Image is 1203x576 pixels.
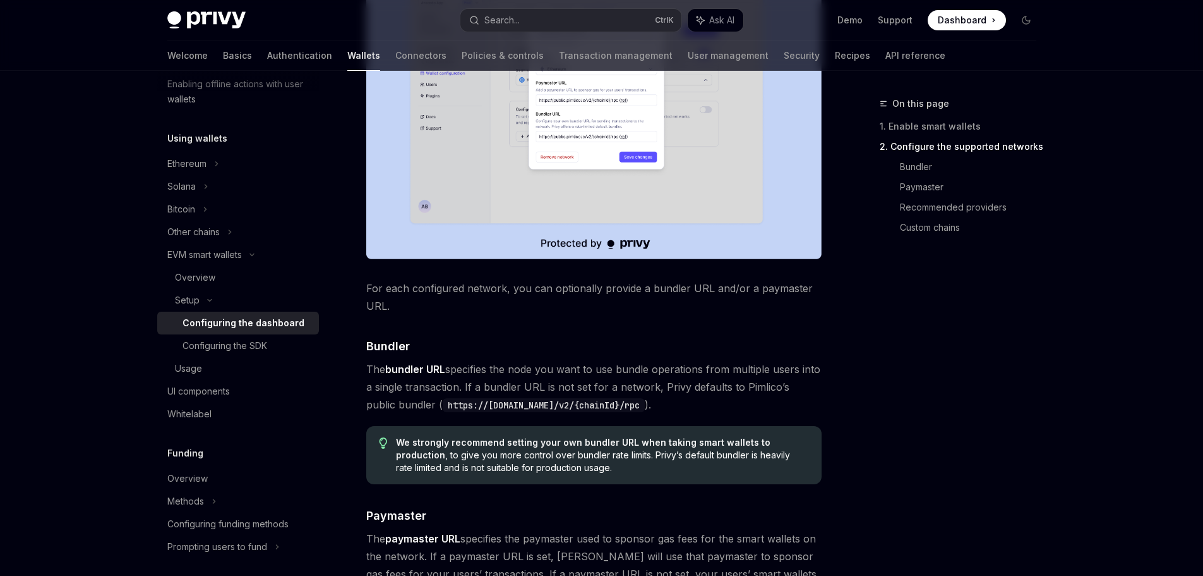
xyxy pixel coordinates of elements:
a: Welcome [167,40,208,71]
a: API reference [885,40,945,71]
div: Configuring the dashboard [183,316,304,331]
div: Overview [175,270,215,285]
a: User management [688,40,769,71]
a: Transaction management [559,40,673,71]
div: Prompting users to fund [167,539,267,555]
div: Methods [167,494,204,509]
button: Toggle dark mode [1016,10,1036,30]
a: Wallets [347,40,380,71]
a: Recommended providers [900,197,1046,218]
div: Ethereum [167,156,206,171]
strong: paymaster URL [385,532,460,545]
code: https://[DOMAIN_NAME]/v2/{chainId}/rpc [443,398,645,412]
a: Overview [157,266,319,289]
a: Enabling offline actions with user wallets [157,73,319,111]
div: Other chains [167,224,220,240]
h5: Funding [167,446,203,461]
div: Configuring the SDK [183,338,267,353]
a: Demo [837,14,863,27]
a: Configuring the SDK [157,334,319,357]
a: Dashboard [928,10,1006,30]
a: Policies & controls [462,40,544,71]
h5: Using wallets [167,131,227,146]
a: Authentication [267,40,332,71]
a: 2. Configure the supported networks [880,137,1046,157]
div: Setup [175,293,200,308]
span: Paymaster [366,507,426,524]
span: Ctrl K [655,15,674,25]
a: 1. Enable smart wallets [880,116,1046,137]
a: Usage [157,357,319,380]
span: On this page [892,96,949,111]
a: Connectors [395,40,446,71]
div: Enabling offline actions with user wallets [167,77,311,107]
div: Whitelabel [167,407,212,422]
a: Paymaster [900,177,1046,197]
div: UI components [167,384,230,399]
span: Ask AI [709,14,734,27]
div: Overview [167,471,208,486]
a: Configuring the dashboard [157,312,319,334]
span: Dashboard [938,14,986,27]
strong: bundler URL [385,363,445,376]
a: Bundler [900,157,1046,177]
a: Custom chains [900,218,1046,238]
a: Basics [223,40,252,71]
img: dark logo [167,11,246,29]
div: Usage [175,361,202,376]
button: Ask AI [688,9,743,32]
a: Configuring funding methods [157,513,319,536]
button: Search...CtrlK [460,9,681,32]
a: Overview [157,467,319,490]
div: EVM smart wallets [167,247,242,262]
div: Bitcoin [167,202,195,217]
span: Bundler [366,338,410,355]
span: For each configured network, you can optionally provide a bundler URL and/or a paymaster URL. [366,279,822,315]
div: Search... [484,13,520,28]
strong: We strongly recommend setting your own bundler URL when taking smart wallets to production [396,437,770,460]
a: Support [878,14,913,27]
a: Whitelabel [157,403,319,426]
a: Recipes [835,40,870,71]
svg: Tip [379,438,388,449]
span: , to give you more control over bundler rate limits. Privy’s default bundler is heavily rate limi... [396,436,808,474]
div: Solana [167,179,196,194]
div: Configuring funding methods [167,517,289,532]
span: The specifies the node you want to use bundle operations from multiple users into a single transa... [366,360,822,414]
a: UI components [157,380,319,403]
a: Security [784,40,820,71]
